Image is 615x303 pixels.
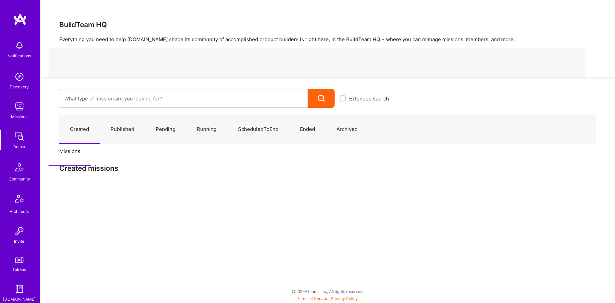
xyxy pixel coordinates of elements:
[349,95,389,102] span: Extended search
[13,224,26,238] img: Invite
[13,282,26,296] img: guide book
[10,83,29,90] div: Discovery
[11,159,27,175] img: Community
[10,208,29,215] div: Architects
[8,52,31,59] div: Notifications
[64,90,303,107] input: What type of mission are you looking for?
[13,70,26,83] img: discovery
[13,13,27,25] img: logo
[13,39,26,52] img: bell
[318,95,325,102] i: icon Search
[15,257,23,263] img: tokens
[14,143,25,150] div: Admin
[49,137,91,166] a: Missions
[11,113,28,120] div: Missions
[13,100,26,113] img: teamwork
[14,238,25,245] div: Invite
[3,296,36,303] div: [DOMAIN_NAME]
[11,192,27,208] img: Architects
[13,130,26,143] img: admin teamwork
[13,266,26,273] div: Tokens
[9,175,30,182] div: Community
